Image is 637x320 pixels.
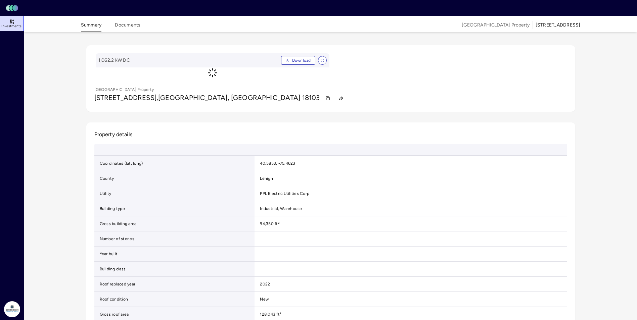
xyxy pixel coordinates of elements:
td: 94,350 ft² [255,216,567,231]
td: Roof replaced year [94,277,255,292]
td: New [255,292,567,307]
button: Documents [115,21,140,32]
td: Industrial, Warehouse [255,201,567,216]
td: Gross building area [94,216,255,231]
span: [GEOGRAPHIC_DATA], [GEOGRAPHIC_DATA] 18103 [158,94,320,102]
td: 40.5853, -75.4623 [255,156,567,171]
span: [GEOGRAPHIC_DATA] Property [462,21,530,29]
span: [STREET_ADDRESS], [94,94,158,102]
button: View full size image [318,56,327,65]
h2: Property details [94,130,567,139]
td: 2022 [255,277,567,292]
span: 1,062.2 kW DC [98,57,278,64]
td: — [255,231,567,247]
span: Investments [1,24,21,28]
p: [GEOGRAPHIC_DATA] Property [94,86,154,93]
td: Roof condition [94,292,255,307]
td: Building class [94,262,255,277]
td: Coordinates (lat, long) [94,156,255,171]
td: Lehigh [255,171,567,186]
span: Download [292,57,311,64]
td: County [94,171,255,186]
div: tabs [81,17,141,32]
td: PPL Electric Utilities Corp [255,186,567,201]
td: Utility [94,186,255,201]
button: Download PDF [281,56,315,65]
button: Summary [81,21,102,32]
img: Dimension Energy [4,301,20,317]
td: Building type [94,201,255,216]
td: Number of stories [94,231,255,247]
td: Year built [94,247,255,262]
div: [STREET_ADDRESS] [536,21,581,29]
